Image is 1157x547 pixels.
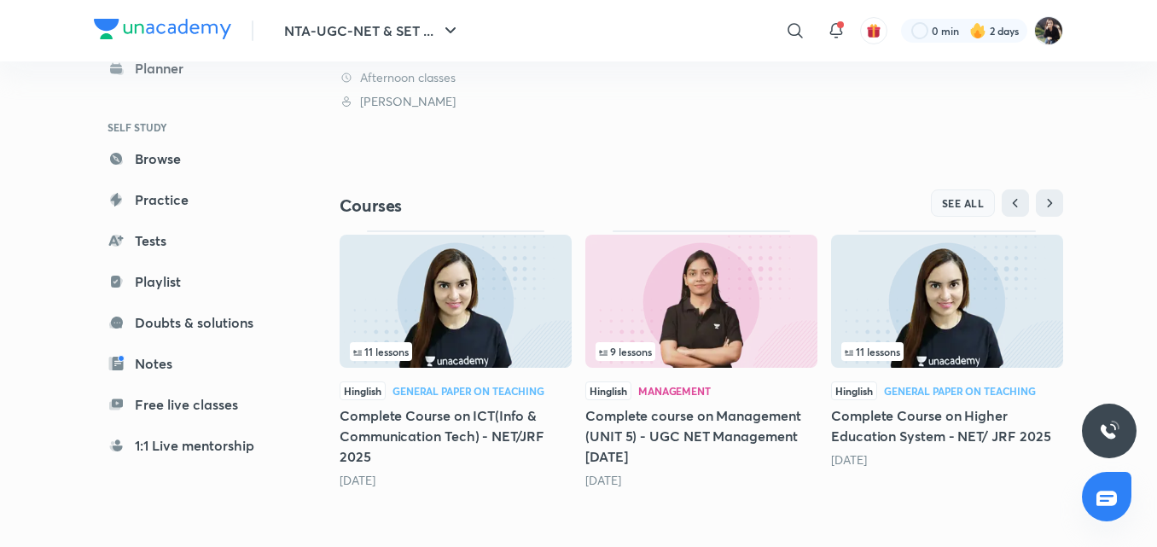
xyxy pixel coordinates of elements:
[340,93,572,110] div: Niharika Bhagtani
[392,386,544,396] div: General Paper on Teaching
[353,346,409,357] span: 11 lessons
[831,381,877,400] span: Hinglish
[1034,16,1063,45] img: prerna kapoor
[585,230,817,488] div: Complete course on Management (UNIT 5) - UGC NET Management June 2025
[94,19,231,44] a: Company Logo
[860,17,887,44] button: avatar
[866,23,881,38] img: avatar
[585,235,817,368] img: Thumbnail
[274,14,471,48] button: NTA-UGC-NET & SET ...
[638,386,711,396] div: Management
[831,451,1063,468] div: 3 months ago
[1099,421,1119,441] img: ttu
[94,19,231,39] img: Company Logo
[585,405,817,467] h5: Complete course on Management (UNIT 5) - UGC NET Management [DATE]
[841,342,1053,361] div: infocontainer
[831,405,1063,446] h5: Complete Course on Higher Education System - NET/ JRF 2025
[841,342,1053,361] div: left
[585,381,631,400] span: Hinglish
[350,342,561,361] div: left
[845,346,900,357] span: 11 lessons
[94,387,292,422] a: Free live classes
[340,230,572,488] div: Complete Course on ICT(Info & Communication Tech) - NET/JRF 2025
[931,189,996,217] button: SEE ALL
[841,342,1053,361] div: infosection
[350,342,561,361] div: infosection
[599,346,652,357] span: 9 lessons
[340,381,386,400] span: Hinglish
[94,142,292,176] a: Browse
[596,342,807,361] div: infocontainer
[340,69,572,86] div: Afternoon classes
[94,346,292,381] a: Notes
[340,195,701,217] h4: Courses
[884,386,1036,396] div: General Paper on Teaching
[340,235,572,368] img: Thumbnail
[596,342,807,361] div: infosection
[94,183,292,217] a: Practice
[831,235,1063,368] img: Thumbnail
[94,265,292,299] a: Playlist
[94,306,292,340] a: Doubts & solutions
[350,342,561,361] div: infocontainer
[942,197,985,209] span: SEE ALL
[94,51,292,85] a: Planner
[94,224,292,258] a: Tests
[340,405,572,467] h5: Complete Course on ICT(Info & Communication Tech) - NET/JRF 2025
[94,428,292,463] a: 1:1 Live mentorship
[969,22,986,39] img: streak
[340,472,572,489] div: 2 months ago
[596,342,807,361] div: left
[585,472,817,489] div: 3 months ago
[94,113,292,142] h6: SELF STUDY
[831,230,1063,468] div: Complete Course on Higher Education System - NET/ JRF 2025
